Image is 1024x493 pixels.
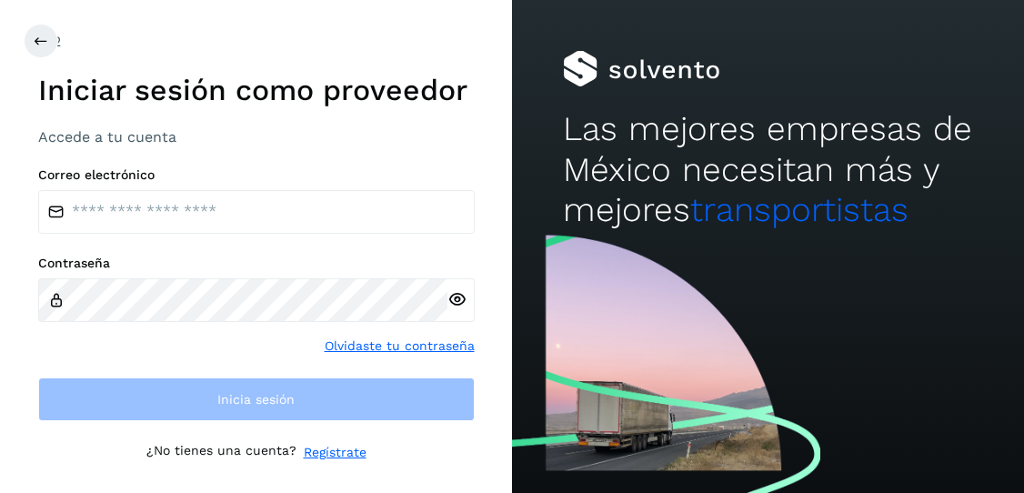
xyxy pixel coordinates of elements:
h3: Accede a tu cuenta [38,128,475,146]
label: Contraseña [38,256,475,271]
a: Regístrate [304,443,366,462]
label: Correo electrónico [38,167,475,183]
a: Olvidaste tu contraseña [325,337,475,356]
h1: Iniciar sesión como proveedor [38,73,475,107]
p: ¿No tienes una cuenta? [146,443,296,462]
button: Inicia sesión [38,377,475,421]
span: transportistas [690,190,909,229]
h2: Las mejores empresas de México necesitan más y mejores [563,109,972,230]
span: Inicia sesión [217,393,295,406]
